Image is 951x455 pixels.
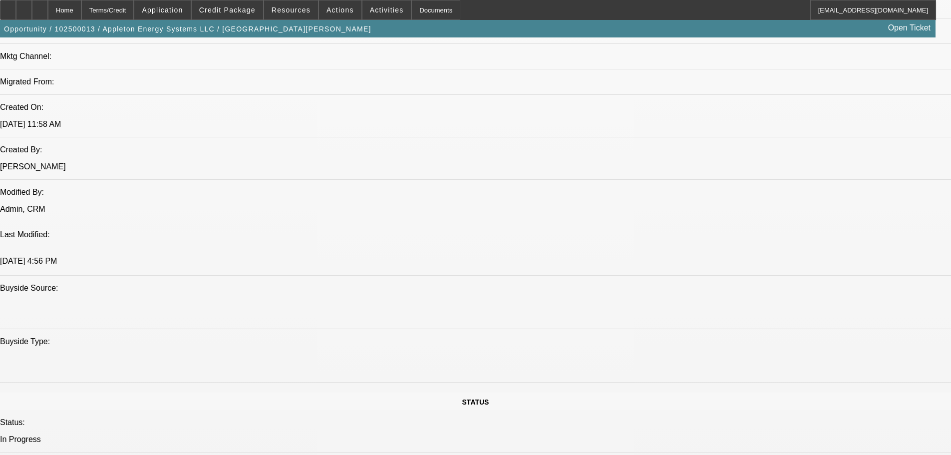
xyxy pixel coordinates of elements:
button: Activities [362,0,411,19]
button: Resources [264,0,318,19]
span: Actions [326,6,354,14]
span: Opportunity / 102500013 / Appleton Energy Systems LLC / [GEOGRAPHIC_DATA][PERSON_NAME] [4,25,371,33]
button: Credit Package [192,0,263,19]
span: Application [142,6,183,14]
span: Resources [272,6,311,14]
span: STATUS [462,398,489,406]
span: Activities [370,6,404,14]
a: Open Ticket [884,19,935,36]
button: Actions [319,0,361,19]
span: Credit Package [199,6,256,14]
button: Application [134,0,190,19]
